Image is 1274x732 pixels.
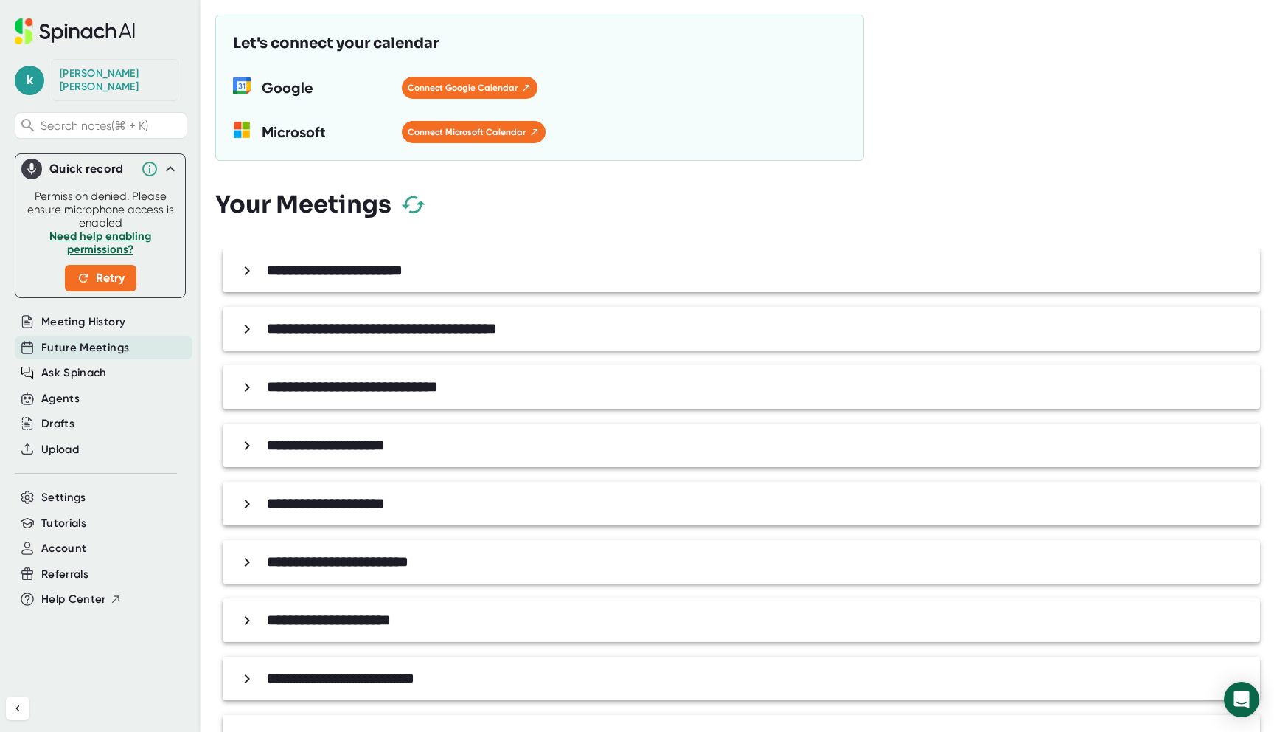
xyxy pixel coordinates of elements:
button: Help Center [41,591,122,608]
a: Need help enabling permissions? [49,229,151,256]
span: k [15,66,44,95]
div: Permission denied. Please ensure microphone access is enabled [24,190,176,291]
button: Connect Microsoft Calendar [402,121,546,143]
div: Quick record [21,154,179,184]
div: Quick record [49,162,133,176]
div: Kim Brooks [60,67,170,93]
span: Search notes (⌘ + K) [41,119,183,133]
button: Ask Spinach [41,365,107,381]
span: Retry [77,269,125,287]
button: Agents [41,390,80,407]
button: Collapse sidebar [6,697,29,720]
button: Drafts [41,415,74,432]
button: Account [41,540,86,557]
button: Settings [41,489,86,506]
button: Meeting History [41,314,125,331]
button: Retry [65,265,136,291]
h3: Let's connect your calendar [233,32,439,55]
button: Tutorials [41,515,86,532]
h3: Google [262,77,391,99]
button: Connect Google Calendar [402,77,537,99]
button: Upload [41,441,79,458]
button: Future Meetings [41,339,129,356]
span: Help Center [41,591,106,608]
span: Connect Google Calendar [408,81,532,94]
h3: Your Meetings [215,190,391,218]
h3: Microsoft [262,121,391,143]
div: Open Intercom Messenger [1224,682,1259,717]
span: Connect Microsoft Calendar [408,125,540,139]
button: Referrals [41,566,88,583]
img: wORq9bEjBjwFQAAAABJRU5ErkJggg== [233,77,251,94]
